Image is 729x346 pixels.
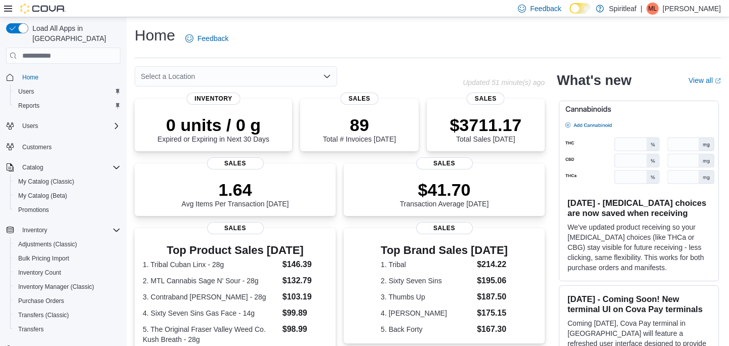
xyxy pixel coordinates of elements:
dd: $187.50 [477,291,508,303]
span: Sales [416,157,473,169]
span: Promotions [18,206,49,214]
a: Transfers [14,323,48,335]
dt: 3. Thumbs Up [381,292,473,302]
span: Transfers [14,323,120,335]
div: Total # Invoices [DATE] [323,115,396,143]
a: Purchase Orders [14,295,68,307]
span: Reports [14,100,120,112]
p: Spiritleaf [609,3,636,15]
button: Home [2,70,125,84]
span: Reports [18,102,39,110]
span: My Catalog (Beta) [14,190,120,202]
span: My Catalog (Classic) [14,176,120,188]
dt: 1. Tribal Cuban Linx - 28g [143,259,278,270]
button: Bulk Pricing Import [10,251,125,266]
button: Users [2,119,125,133]
button: Promotions [10,203,125,217]
button: Customers [2,139,125,154]
div: Total Sales [DATE] [450,115,521,143]
dd: $132.79 [282,275,328,287]
span: Adjustments (Classic) [18,240,77,248]
a: Inventory Manager (Classic) [14,281,98,293]
a: Reports [14,100,44,112]
a: Home [18,71,43,83]
span: Transfers [18,325,44,333]
span: Adjustments (Classic) [14,238,120,250]
span: Inventory [186,93,240,105]
h3: [DATE] - [MEDICAL_DATA] choices are now saved when receiving [568,198,710,218]
h3: Top Product Sales [DATE] [143,244,328,256]
span: ML [649,3,657,15]
button: Inventory Manager (Classic) [10,280,125,294]
span: Users [14,85,120,98]
a: Customers [18,141,56,153]
p: We've updated product receiving so your [MEDICAL_DATA] choices (like THCa or CBG) stay visible fo... [568,222,710,273]
a: Feedback [181,28,232,49]
h1: Home [135,25,175,46]
span: Feedback [197,33,228,44]
a: Adjustments (Classic) [14,238,81,250]
span: Feedback [530,4,561,14]
span: Users [18,88,34,96]
span: Sales [416,222,473,234]
dd: $99.89 [282,307,328,319]
p: $3711.17 [450,115,521,135]
span: Purchase Orders [18,297,64,305]
span: Transfers (Classic) [14,309,120,321]
dt: 3. Contraband [PERSON_NAME] - 28g [143,292,278,302]
span: Customers [18,140,120,153]
dt: 4. [PERSON_NAME] [381,308,473,318]
span: Users [18,120,120,132]
span: Inventory [18,224,120,236]
dt: 4. Sixty Seven Sins Gas Face - 14g [143,308,278,318]
span: Users [22,122,38,130]
div: Malcolm L [646,3,659,15]
p: 1.64 [182,180,289,200]
dt: 2. Sixty Seven Sins [381,276,473,286]
span: Sales [207,222,264,234]
span: Sales [207,157,264,169]
dd: $195.06 [477,275,508,287]
p: 89 [323,115,396,135]
a: Promotions [14,204,53,216]
button: Inventory Count [10,266,125,280]
button: Adjustments (Classic) [10,237,125,251]
dt: 5. The Original Fraser Valley Weed Co. Kush Breath - 28g [143,324,278,344]
button: Users [18,120,42,132]
input: Dark Mode [570,3,591,14]
span: Bulk Pricing Import [14,252,120,265]
a: My Catalog (Classic) [14,176,78,188]
button: Inventory [18,224,51,236]
span: Promotions [14,204,120,216]
a: View allExternal link [688,76,721,84]
a: Bulk Pricing Import [14,252,73,265]
span: Home [22,73,38,81]
span: Catalog [22,163,43,171]
span: Customers [22,143,52,151]
a: My Catalog (Beta) [14,190,71,202]
dd: $175.15 [477,307,508,319]
div: Avg Items Per Transaction [DATE] [182,180,289,208]
button: Transfers [10,322,125,336]
h3: Top Brand Sales [DATE] [381,244,508,256]
a: Users [14,85,38,98]
p: 0 units / 0 g [157,115,269,135]
span: My Catalog (Beta) [18,192,67,200]
a: Inventory Count [14,267,65,279]
dd: $103.19 [282,291,328,303]
a: Transfers (Classic) [14,309,73,321]
div: Transaction Average [DATE] [400,180,489,208]
button: Transfers (Classic) [10,308,125,322]
h2: What's new [557,72,631,89]
p: | [640,3,642,15]
button: Users [10,84,125,99]
h3: [DATE] - Coming Soon! New terminal UI on Cova Pay terminals [568,294,710,314]
dt: 1. Tribal [381,259,473,270]
span: Sales [467,93,505,105]
button: Inventory [2,223,125,237]
span: Catalog [18,161,120,174]
span: Sales [340,93,378,105]
span: Bulk Pricing Import [18,254,69,263]
span: Purchase Orders [14,295,120,307]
